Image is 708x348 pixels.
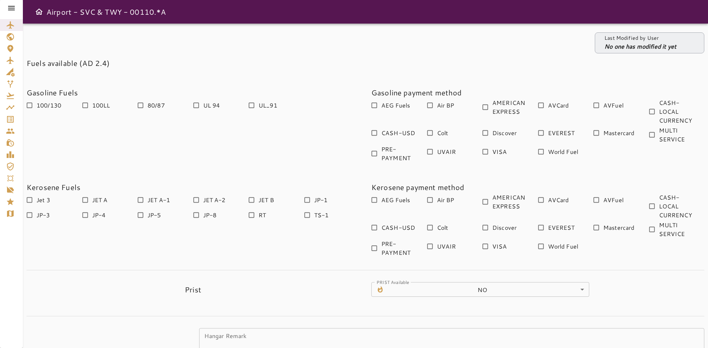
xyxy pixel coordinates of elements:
span: UL_91 [258,101,277,110]
span: 100LL [92,101,110,110]
span: JP-1 [314,196,328,204]
span: JET A-1 [147,196,170,204]
h6: Gasoline payment method [371,87,462,98]
h6: Airport - SVC & TWY - 00110.*A [46,6,166,18]
h6: Kerosene Fuels [27,181,80,193]
span: Colt [437,129,448,137]
span: VISA [492,242,507,251]
span: EVEREST [548,223,575,232]
span: AEG Fuels [381,101,410,110]
span: AVFuel [603,101,624,110]
span: Mastercard [603,223,635,232]
span: World Fuel [548,242,579,251]
span: JP-5 [147,211,161,219]
span: 100/130 [37,101,61,110]
span: AMERICAN EXPRESS [492,98,532,116]
span: Air BP [437,101,454,110]
h6: Gasoline Fuels [27,87,78,98]
label: PRIST Available [376,279,409,285]
span: UL 94 [203,101,220,110]
span: VISA [492,147,507,156]
span: AVCard [548,196,569,204]
span: 80/87 [147,101,165,110]
span: AVCard [548,101,569,110]
span: CASH-LOCAL CURRENCY [659,98,699,125]
span: RT [258,211,266,219]
span: MULTI SERVICE [659,221,699,238]
span: UVAIR [437,147,456,156]
span: PRE-PAYMENT [381,239,421,257]
span: TS-1 [314,211,329,219]
span: Jet 3 [37,196,50,204]
span: Air BP [437,196,454,204]
span: UVAIR [437,242,456,251]
span: JP-8 [203,211,217,219]
span: Discover [492,223,517,232]
h6: Kerosene payment method [371,181,464,193]
p: Last Modified by User [604,34,676,42]
span: AEG Fuels [381,196,410,204]
span: MULTI SERVICE [659,126,699,144]
p: No one has modified it yet [604,42,676,51]
span: JP-4 [92,211,106,219]
span: JET B [258,196,274,204]
span: EVEREST [548,129,575,137]
button: Open drawer [32,4,46,19]
h6: Fuels available (AD 2.4) [27,57,110,69]
span: AVFuel [603,196,624,204]
span: Colt [437,223,448,232]
span: Discover [492,129,517,137]
div: NO [387,282,589,297]
span: CASH-USD [381,223,415,232]
span: JP-3 [37,211,50,219]
span: World Fuel [548,147,579,156]
span: JET A [92,196,108,204]
span: PRE-PAYMENT [381,145,421,162]
h6: Prist [185,284,201,295]
span: CASH-LOCAL CURRENCY [659,193,699,219]
span: AMERICAN EXPRESS [492,193,532,211]
span: JET A-2 [203,196,226,204]
span: CASH-USD [381,129,415,137]
span: Mastercard [603,129,635,137]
